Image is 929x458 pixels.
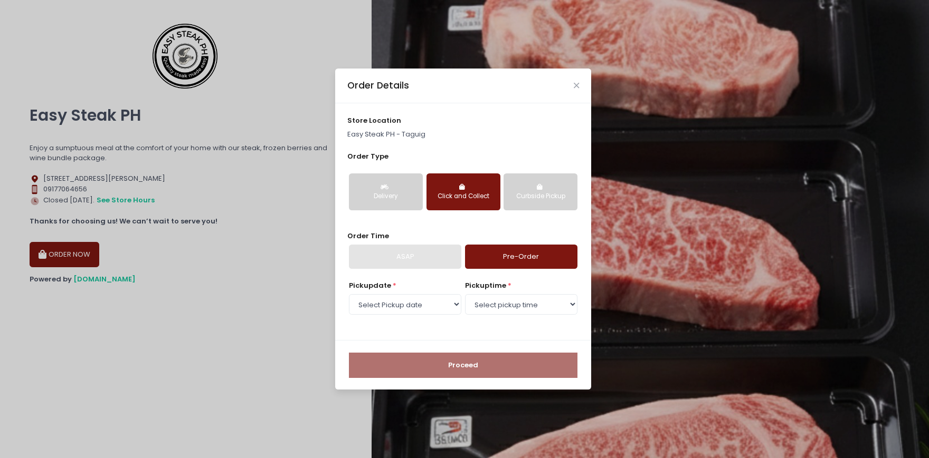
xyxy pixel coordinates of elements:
span: pickup time [465,280,506,290]
span: Pickup date [349,280,391,290]
a: Pre-Order [465,245,577,269]
div: Delivery [356,192,415,201]
div: Curbside Pickup [511,192,570,201]
div: Click and Collect [434,192,493,201]
button: Close [574,83,579,88]
div: Order Details [347,79,409,92]
button: Delivery [349,173,423,210]
button: Proceed [349,353,577,378]
button: Curbside Pickup [504,173,577,210]
span: store location [347,115,401,125]
button: Click and Collect [426,173,500,210]
span: Order Time [347,231,389,241]
p: Easy Steak PH - Taguig [347,129,580,140]
span: Order Type [347,151,388,161]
